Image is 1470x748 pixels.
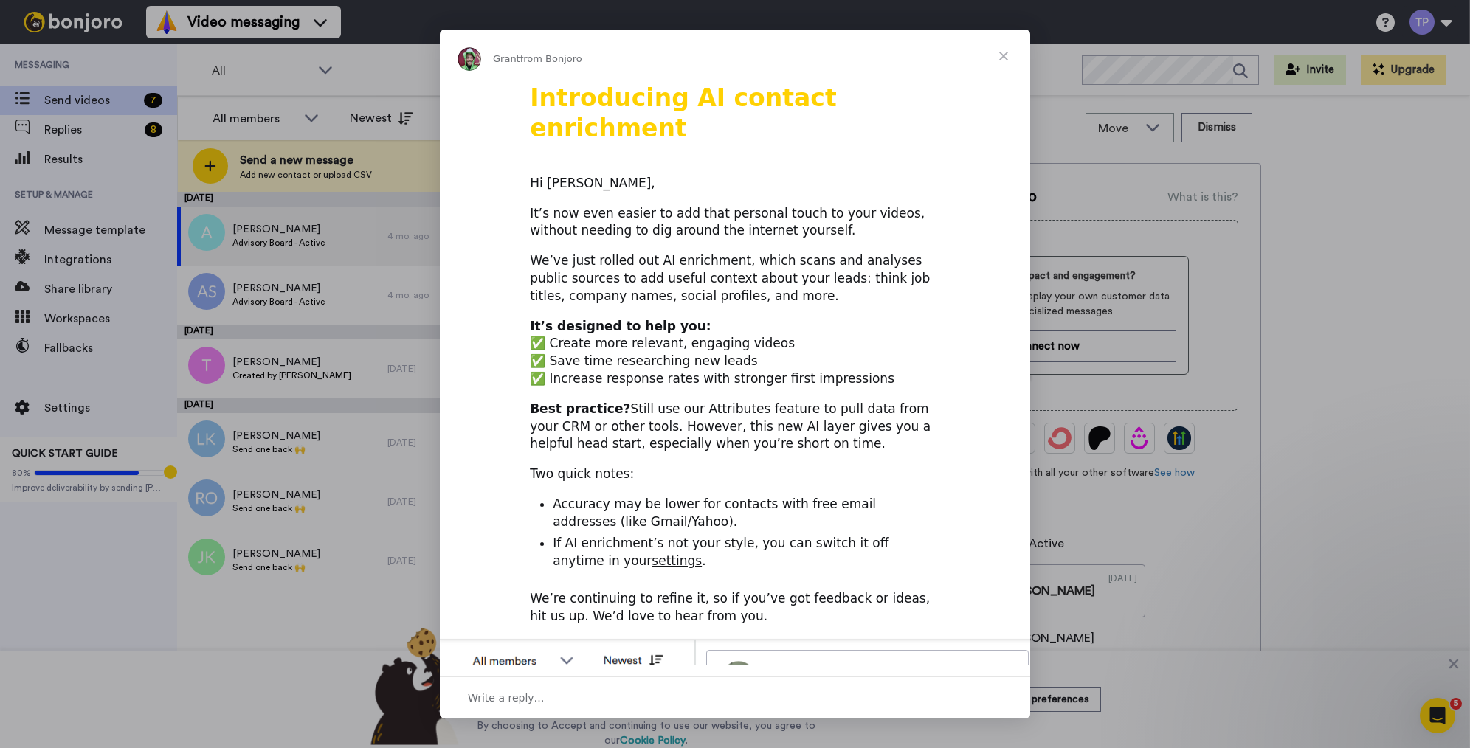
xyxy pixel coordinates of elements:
[530,401,630,416] b: Best practice?
[520,53,582,64] span: from Bonjoro
[652,553,702,568] a: settings
[440,676,1030,718] div: Open conversation and reply
[458,47,481,71] img: Profile image for Grant
[530,205,940,240] div: It’s now even easier to add that personal touch to your videos, without needing to dig around the...
[977,30,1030,83] span: Close
[530,83,837,142] b: Introducing AI contact enrichment
[553,535,940,570] li: If AI enrichment’s not your style, you can switch it off anytime in your .
[553,496,940,531] li: Accuracy may be lower for contacts with free email addresses (like Gmail/Yahoo).
[530,590,940,626] div: We’re continuing to refine it, so if you’ve got feedback or ideas, hit us up. We’d love to hear f...
[530,252,940,305] div: We’ve just rolled out AI enrichment, which scans and analyses public sources to add useful contex...
[530,401,940,453] div: Still use our Attributes feature to pull data from your CRM or other tools. However, this new AI ...
[468,688,545,707] span: Write a reply…
[530,175,940,193] div: Hi [PERSON_NAME],
[530,319,711,333] b: It’s designed to help you:
[530,465,940,483] div: Two quick notes:
[493,53,520,64] span: Grant
[530,318,940,388] div: ✅ Create more relevant, engaging videos ✅ Save time researching new leads ✅ Increase response rat...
